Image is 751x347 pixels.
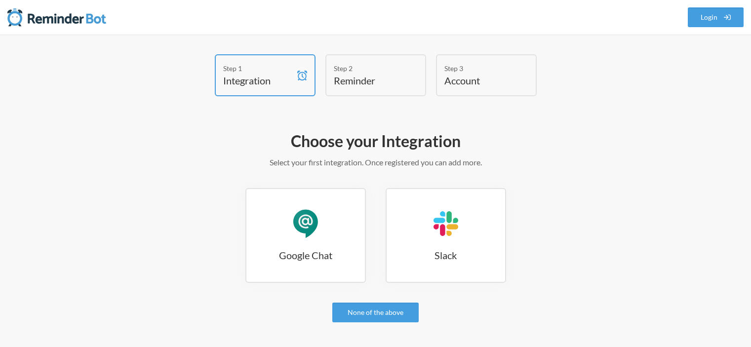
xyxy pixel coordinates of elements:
h2: Choose your Integration [89,131,662,152]
p: Select your first integration. Once registered you can add more. [89,156,662,168]
h4: Integration [223,74,292,87]
div: Step 2 [334,63,403,74]
div: Step 1 [223,63,292,74]
h4: Reminder [334,74,403,87]
div: Step 3 [444,63,514,74]
h3: Google Chat [246,248,365,262]
img: Reminder Bot [7,7,106,27]
h4: Account [444,74,514,87]
h3: Slack [387,248,505,262]
a: None of the above [332,303,419,322]
a: Login [688,7,744,27]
